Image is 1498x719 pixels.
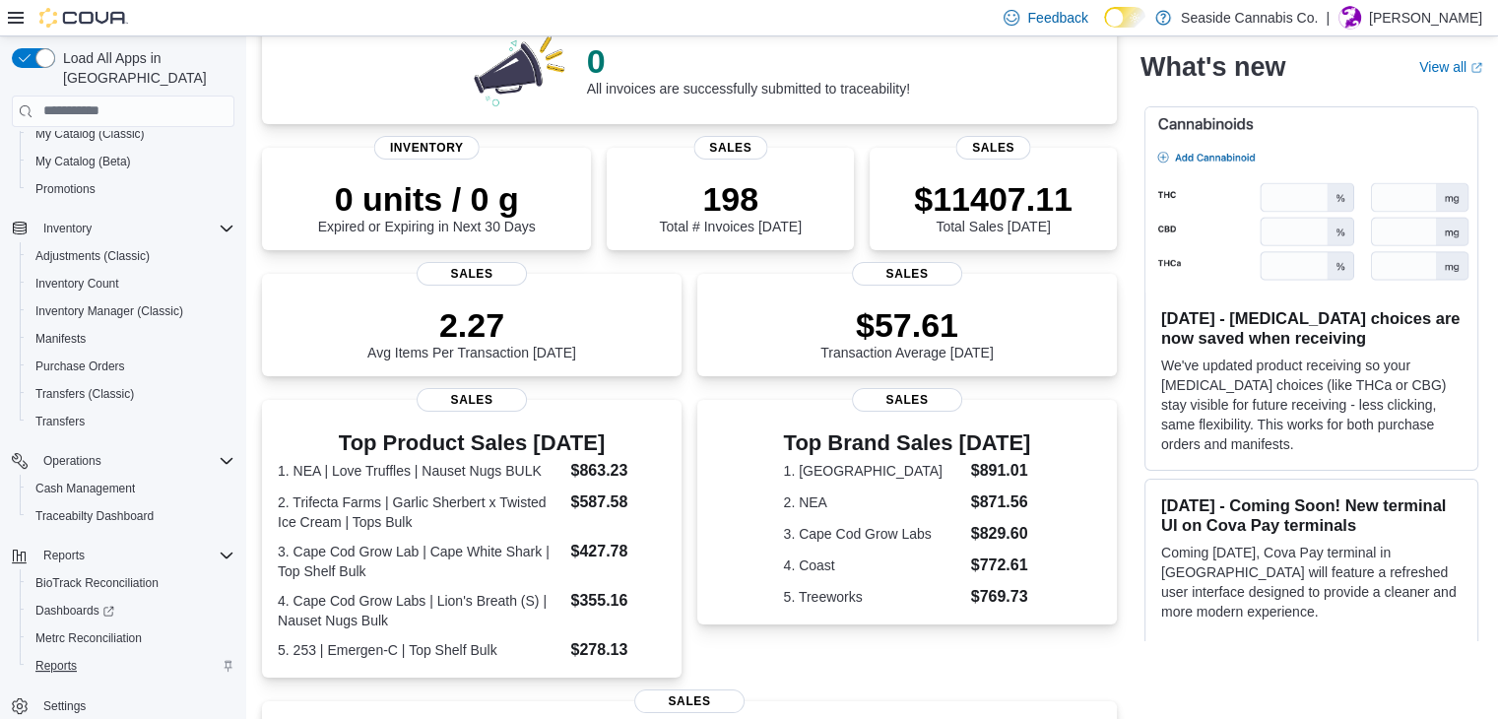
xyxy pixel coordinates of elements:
[28,150,139,173] a: My Catalog (Beta)
[35,449,109,473] button: Operations
[634,689,745,713] span: Sales
[784,524,963,544] dt: 3. Cape Cod Grow Labs
[28,244,158,268] a: Adjustments (Classic)
[28,272,127,295] a: Inventory Count
[35,303,183,319] span: Inventory Manager (Classic)
[278,640,562,660] dt: 5. 253 | Emergen-C | Top Shelf Bulk
[570,540,665,563] dd: $427.78
[43,698,86,714] span: Settings
[43,453,101,469] span: Operations
[28,177,103,201] a: Promotions
[43,221,92,236] span: Inventory
[39,8,128,28] img: Cova
[1027,8,1087,28] span: Feedback
[784,587,963,607] dt: 5. Treeworks
[278,461,562,481] dt: 1. NEA | Love Truffles | Nauset Nugs BULK
[971,522,1031,546] dd: $829.60
[28,244,234,268] span: Adjustments (Classic)
[20,380,242,408] button: Transfers (Classic)
[1161,495,1462,535] h3: [DATE] - Coming Soon! New terminal UI on Cova Pay terminals
[367,305,576,360] div: Avg Items Per Transaction [DATE]
[28,477,143,500] a: Cash Management
[318,179,536,219] p: 0 units / 0 g
[35,544,93,567] button: Reports
[28,177,234,201] span: Promotions
[278,542,562,581] dt: 3. Cape Cod Grow Lab | Cape White Shark | Top Shelf Bulk
[278,591,562,630] dt: 4. Cape Cod Grow Labs | Lion's Breath (S) | Nauset Nugs Bulk
[28,504,234,528] span: Traceabilty Dashboard
[20,624,242,652] button: Metrc Reconciliation
[35,359,125,374] span: Purchase Orders
[35,217,99,240] button: Inventory
[35,386,134,402] span: Transfers (Classic)
[20,597,242,624] a: Dashboards
[1104,7,1145,28] input: Dark Mode
[28,626,234,650] span: Metrc Reconciliation
[1419,59,1482,75] a: View allExternal link
[971,554,1031,577] dd: $772.61
[1181,6,1318,30] p: Seaside Cannabis Co.
[20,242,242,270] button: Adjustments (Classic)
[4,447,242,475] button: Operations
[1337,6,1361,30] div: Abby Sanders
[693,136,767,160] span: Sales
[35,508,154,524] span: Traceabilty Dashboard
[20,325,242,353] button: Manifests
[35,217,234,240] span: Inventory
[35,575,159,591] span: BioTrack Reconciliation
[20,475,242,502] button: Cash Management
[35,603,114,619] span: Dashboards
[1104,28,1105,29] span: Dark Mode
[28,299,234,323] span: Inventory Manager (Classic)
[28,355,133,378] a: Purchase Orders
[570,589,665,613] dd: $355.16
[35,658,77,674] span: Reports
[1470,62,1482,74] svg: External link
[852,388,962,412] span: Sales
[28,382,234,406] span: Transfers (Classic)
[784,492,963,512] dt: 2. NEA
[28,410,93,433] a: Transfers
[570,490,665,514] dd: $587.58
[659,179,801,219] p: 198
[28,150,234,173] span: My Catalog (Beta)
[28,599,122,622] a: Dashboards
[659,179,801,234] div: Total # Invoices [DATE]
[4,215,242,242] button: Inventory
[43,548,85,563] span: Reports
[28,122,153,146] a: My Catalog (Classic)
[35,414,85,429] span: Transfers
[784,461,963,481] dt: 1. [GEOGRAPHIC_DATA]
[28,327,234,351] span: Manifests
[20,353,242,380] button: Purchase Orders
[28,599,234,622] span: Dashboards
[20,408,242,435] button: Transfers
[784,431,1031,455] h3: Top Brand Sales [DATE]
[914,179,1073,234] div: Total Sales [DATE]
[20,120,242,148] button: My Catalog (Classic)
[278,492,562,532] dt: 2. Trifecta Farms | Garlic Sherbert x Twisted Ice Cream | Tops Bulk
[570,459,665,483] dd: $863.23
[28,327,94,351] a: Manifests
[35,126,145,142] span: My Catalog (Classic)
[20,148,242,175] button: My Catalog (Beta)
[278,431,666,455] h3: Top Product Sales [DATE]
[55,48,234,88] span: Load All Apps in [GEOGRAPHIC_DATA]
[35,248,150,264] span: Adjustments (Classic)
[35,630,142,646] span: Metrc Reconciliation
[1369,6,1482,30] p: [PERSON_NAME]
[35,154,131,169] span: My Catalog (Beta)
[28,355,234,378] span: Purchase Orders
[28,654,234,678] span: Reports
[35,693,234,718] span: Settings
[28,299,191,323] a: Inventory Manager (Classic)
[1161,356,1462,454] p: We've updated product receiving so your [MEDICAL_DATA] choices (like THCa or CBG) stay visible fo...
[35,544,234,567] span: Reports
[971,459,1031,483] dd: $891.01
[20,270,242,297] button: Inventory Count
[28,272,234,295] span: Inventory Count
[852,262,962,286] span: Sales
[28,477,234,500] span: Cash Management
[28,626,150,650] a: Metrc Reconciliation
[35,449,234,473] span: Operations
